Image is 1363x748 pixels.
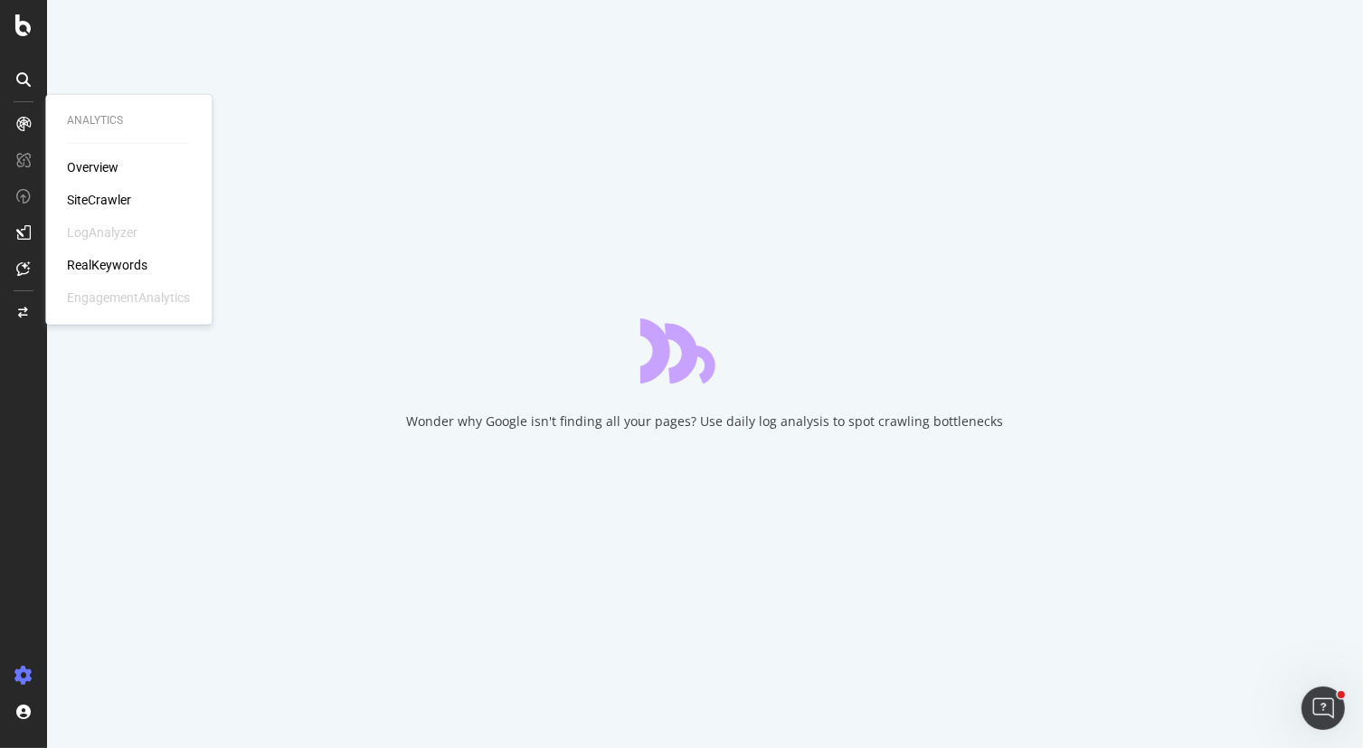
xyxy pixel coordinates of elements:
div: EngagementAnalytics [67,289,190,307]
div: animation [640,318,771,383]
a: RealKeywords [67,256,147,274]
a: Overview [67,158,118,176]
iframe: Intercom live chat [1301,686,1345,730]
div: Wonder why Google isn't finding all your pages? Use daily log analysis to spot crawling bottlenecks [407,412,1004,431]
div: Analytics [67,113,190,128]
a: SiteCrawler [67,191,131,209]
div: LogAnalyzer [67,223,137,241]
